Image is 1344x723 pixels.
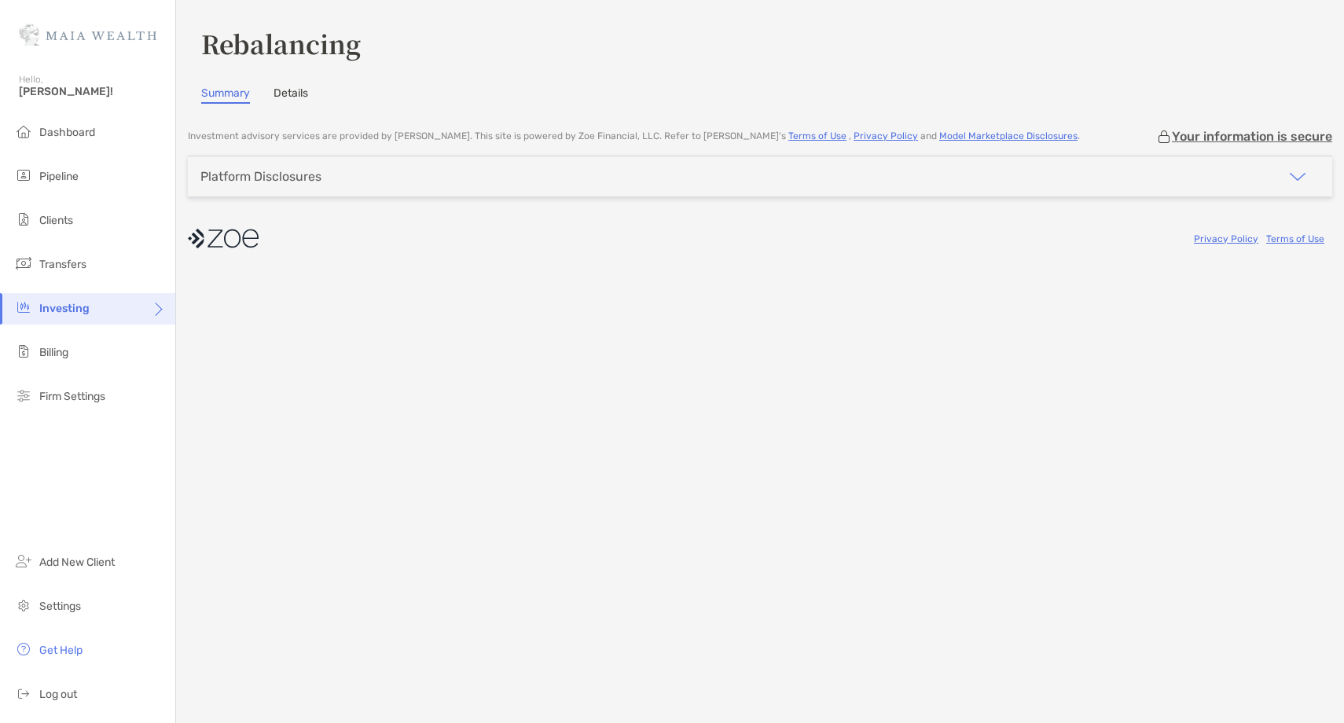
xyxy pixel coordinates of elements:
[200,169,321,184] div: Platform Disclosures
[39,644,83,657] span: Get Help
[39,126,95,139] span: Dashboard
[19,85,166,98] span: [PERSON_NAME]!
[14,596,33,615] img: settings icon
[188,221,259,256] img: company logo
[14,684,33,703] img: logout icon
[39,170,79,183] span: Pipeline
[939,130,1078,141] a: Model Marketplace Disclosures
[14,552,33,571] img: add_new_client icon
[39,302,90,315] span: Investing
[39,688,77,701] span: Log out
[14,166,33,185] img: pipeline icon
[19,6,156,63] img: Zoe Logo
[188,130,1080,142] p: Investment advisory services are provided by [PERSON_NAME] . This site is powered by Zoe Financia...
[201,86,250,104] a: Summary
[39,346,68,359] span: Billing
[14,298,33,317] img: investing icon
[39,556,115,569] span: Add New Client
[39,258,86,271] span: Transfers
[39,214,73,227] span: Clients
[854,130,918,141] a: Privacy Policy
[201,25,1319,61] h3: Rebalancing
[1172,129,1332,144] p: Your information is secure
[14,386,33,405] img: firm-settings icon
[14,640,33,659] img: get-help icon
[14,122,33,141] img: dashboard icon
[788,130,846,141] a: Terms of Use
[39,600,81,613] span: Settings
[14,342,33,361] img: billing icon
[274,86,308,104] a: Details
[14,254,33,273] img: transfers icon
[1288,167,1307,186] img: icon arrow
[1194,233,1258,244] a: Privacy Policy
[39,390,105,403] span: Firm Settings
[1266,233,1324,244] a: Terms of Use
[14,210,33,229] img: clients icon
